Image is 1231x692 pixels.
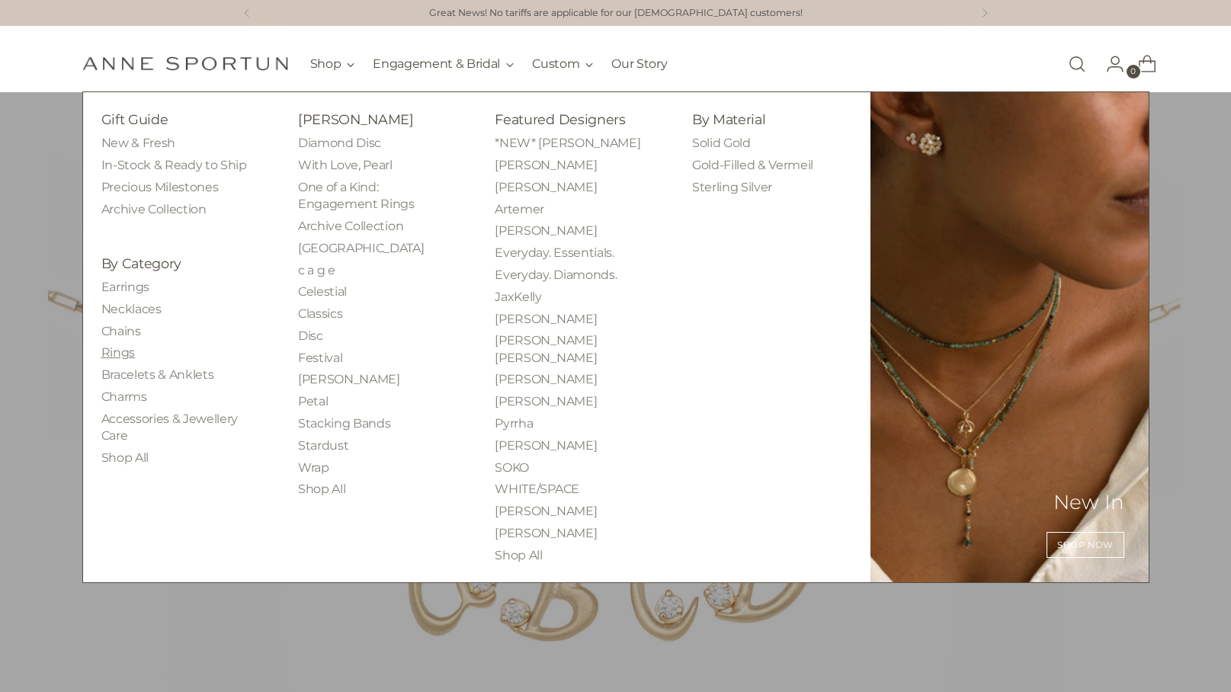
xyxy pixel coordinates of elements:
[82,56,288,71] a: Anne Sportun Fine Jewellery
[429,6,803,21] a: Great News! No tariffs are applicable for our [DEMOGRAPHIC_DATA] customers!
[310,47,355,81] button: Shop
[1127,65,1140,78] span: 0
[532,47,593,81] button: Custom
[1094,49,1124,79] a: Go to the account page
[1126,49,1156,79] a: Open cart modal
[373,47,514,81] button: Engagement & Bridal
[611,47,667,81] a: Our Story
[1062,49,1092,79] a: Open search modal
